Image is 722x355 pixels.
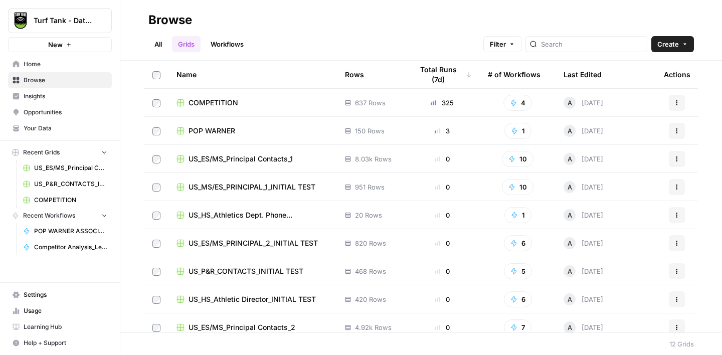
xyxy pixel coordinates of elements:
span: Create [657,39,679,49]
button: New [8,37,112,52]
a: US_ES/MS_Principal Contacts_1 [19,160,112,176]
span: 468 Rows [355,266,386,276]
a: US_HS_Athletics Dept. Phone Number_INITIAL TEST [176,210,329,220]
a: Home [8,56,112,72]
span: Learning Hub [24,322,107,331]
div: 0 [413,266,472,276]
span: Recent Grids [23,148,60,157]
span: Home [24,60,107,69]
a: POP WARNER [176,126,329,136]
a: US_P&R_CONTACTS_INITIAL TEST [19,176,112,192]
div: Browse [148,12,192,28]
div: 0 [413,238,472,248]
div: 0 [413,322,472,332]
div: 0 [413,294,472,304]
div: Total Runs (7d) [413,61,472,88]
span: Opportunities [24,108,107,117]
a: Learning Hub [8,319,112,335]
span: US_HS_Athletic Director_INITIAL TEST [189,294,316,304]
span: US_ES/MS_PRINCIPAL_2_INITIAL TEST [189,238,318,248]
a: US_ES/MS_Principal Contacts_1 [176,154,329,164]
div: [DATE] [564,153,603,165]
span: A [568,294,572,304]
div: [DATE] [564,97,603,109]
span: US_HS_Athletics Dept. Phone Number_INITIAL TEST [189,210,329,220]
a: Insights [8,88,112,104]
button: 5 [504,263,532,279]
button: 4 [503,95,532,111]
a: Grids [172,36,201,52]
a: Browse [8,72,112,88]
span: 150 Rows [355,126,385,136]
button: Recent Workflows [8,208,112,223]
div: Rows [345,61,364,88]
span: US_MS/ES_PRINCIPAL_1_INITIAL TEST [189,182,315,192]
span: Turf Tank - Data Team [34,16,94,26]
a: US_ES/MS_Principal Contacts_2 [176,322,329,332]
div: Actions [664,61,690,88]
a: Usage [8,303,112,319]
img: Turf Tank - Data Team Logo [12,12,30,30]
div: [DATE] [564,293,603,305]
span: A [568,210,572,220]
span: 820 Rows [355,238,386,248]
span: US_P&R_CONTACTS_INITIAL TEST [189,266,303,276]
button: 6 [504,235,532,251]
span: A [568,322,572,332]
button: Recent Grids [8,145,112,160]
a: COMPETITION [176,98,329,108]
div: # of Workflows [488,61,540,88]
span: COMPETITION [189,98,238,108]
button: 1 [504,207,531,223]
span: POP WARNER ASSOCIATION FINDER [34,227,107,236]
span: US_ES/MS_Principal Contacts_2 [189,322,295,332]
button: 6 [504,291,532,307]
div: 0 [413,182,472,192]
span: US_ES/MS_Principal Contacts_1 [189,154,293,164]
button: Create [651,36,694,52]
span: 4.92k Rows [355,322,392,332]
a: All [148,36,168,52]
span: A [568,126,572,136]
div: Name [176,61,329,88]
span: Help + Support [24,338,107,347]
span: Recent Workflows [23,211,75,220]
button: Filter [483,36,521,52]
a: US_P&R_CONTACTS_INITIAL TEST [176,266,329,276]
a: COMPETITION [19,192,112,208]
a: Competitor Analysis_Level 1_Knowledge Base_Step 1 [19,239,112,255]
input: Search [541,39,643,49]
span: Competitor Analysis_Level 1_Knowledge Base_Step 1 [34,243,107,252]
button: 10 [502,179,533,195]
span: A [568,98,572,108]
div: 0 [413,210,472,220]
div: [DATE] [564,181,603,193]
div: [DATE] [564,237,603,249]
span: 637 Rows [355,98,386,108]
span: Usage [24,306,107,315]
div: 12 Grids [669,339,694,349]
span: 951 Rows [355,182,385,192]
button: 7 [504,319,531,335]
button: Workspace: Turf Tank - Data Team [8,8,112,33]
a: Workflows [205,36,250,52]
div: [DATE] [564,209,603,221]
div: 3 [413,126,472,136]
span: A [568,154,572,164]
button: Help + Support [8,335,112,351]
div: [DATE] [564,265,603,277]
a: POP WARNER ASSOCIATION FINDER [19,223,112,239]
span: 420 Rows [355,294,386,304]
span: A [568,238,572,248]
div: Last Edited [564,61,602,88]
span: Your Data [24,124,107,133]
div: [DATE] [564,125,603,137]
button: 10 [502,151,533,167]
div: 0 [413,154,472,164]
span: Insights [24,92,107,101]
a: US_HS_Athletic Director_INITIAL TEST [176,294,329,304]
span: US_ES/MS_Principal Contacts_1 [34,163,107,172]
a: US_MS/ES_PRINCIPAL_1_INITIAL TEST [176,182,329,192]
a: Your Data [8,120,112,136]
span: Browse [24,76,107,85]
